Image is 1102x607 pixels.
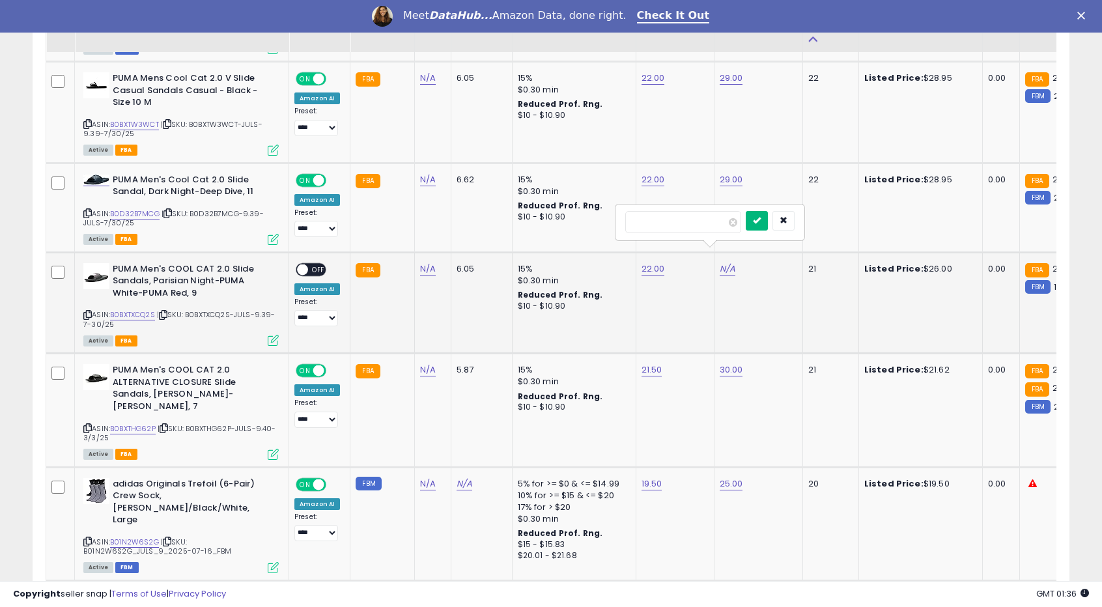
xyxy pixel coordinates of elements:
[294,298,340,327] div: Preset:
[720,262,735,275] a: N/A
[113,364,271,416] b: PUMA Men's COOL CAT 2.0 ALTERNATIVE CLOSURE Slide Sandals, [PERSON_NAME]-[PERSON_NAME], 7
[864,262,924,275] b: Listed Price:
[457,263,502,275] div: 6.05
[115,562,139,573] span: FBM
[294,399,340,428] div: Preset:
[988,174,1010,186] div: 0.00
[356,263,380,277] small: FBA
[518,212,626,223] div: $10 - $10.90
[324,479,345,490] span: OFF
[420,363,436,376] a: N/A
[113,72,271,112] b: PUMA Mens Cool Cat 2.0 V Slide Casual Sandals Casual - Black - Size 10 M
[1053,382,1073,394] span: 21.62
[1054,401,1062,413] span: 21
[83,309,275,329] span: | SKU: B0BXTXCQ2S-JULS-9.39-7-30/25
[297,74,313,85] span: ON
[308,264,329,275] span: OFF
[356,72,380,87] small: FBA
[1025,174,1049,188] small: FBA
[1025,191,1051,205] small: FBM
[864,363,924,376] b: Listed Price:
[1025,364,1049,378] small: FBA
[83,145,113,156] span: All listings currently available for purchase on Amazon
[518,275,626,287] div: $0.30 min
[518,289,603,300] b: Reduced Prof. Rng.
[356,174,380,188] small: FBA
[864,174,972,186] div: $28.95
[518,490,626,501] div: 10% for >= $15 & <= $20
[720,72,743,85] a: 29.00
[518,501,626,513] div: 17% for > $20
[83,263,109,289] img: 31Cae5J4icL._SL40_.jpg
[110,537,159,548] a: B01N2W6S2G
[83,478,109,504] img: 51AAmFN42sL._SL40_.jpg
[110,208,160,219] a: B0D32B7MCG
[294,107,340,136] div: Preset:
[864,72,924,84] b: Listed Price:
[518,263,626,275] div: 15%
[518,402,626,413] div: $10 - $10.90
[403,9,627,22] div: Meet Amazon Data, done right.
[83,423,276,443] span: | SKU: B0BXTHG62P-JULS-9.40-3/3/25
[720,173,743,186] a: 29.00
[113,263,271,303] b: PUMA Men's COOL CAT 2.0 Slide Sandals, Parisian Night-PUMA White-PUMA Red, 9
[518,539,626,550] div: $15 - $15.83
[720,477,743,490] a: 25.00
[808,174,849,186] div: 22
[1036,587,1089,600] span: 2025-08-26 01:36 GMT
[324,175,345,186] span: OFF
[988,478,1010,490] div: 0.00
[864,72,972,84] div: $28.95
[988,364,1010,376] div: 0.00
[518,84,626,96] div: $0.30 min
[83,175,109,185] img: 31QhVeFGmIL._SL40_.jpg
[110,423,156,434] a: B0BXTHG62P
[1025,382,1049,397] small: FBA
[457,174,502,186] div: 6.62
[518,391,603,402] b: Reduced Prof. Rng.
[420,477,436,490] a: N/A
[113,174,271,201] b: PUMA Men's Cool Cat 2.0 Slide Sandal, Dark Night-Deep Dive, 11
[1054,281,1075,293] span: 19.95
[518,550,626,561] div: $20.01 - $21.68
[518,376,626,388] div: $0.30 min
[720,363,743,376] a: 30.00
[294,498,340,510] div: Amazon AI
[1025,72,1049,87] small: FBA
[1077,12,1090,20] div: Close
[356,364,380,378] small: FBA
[372,6,393,27] img: Profile image for Georgie
[294,194,340,206] div: Amazon AI
[110,119,159,130] a: B0BXTW3WCT
[13,588,226,600] div: seller snap | |
[83,537,231,556] span: | SKU: B01N2W6S2G_JULS_9_2025-07-16_FBM
[1053,173,1076,186] span: 28.95
[864,173,924,186] b: Listed Price:
[1053,262,1077,275] span: 22.44
[1025,280,1051,294] small: FBM
[457,72,502,84] div: 6.05
[988,72,1010,84] div: 0.00
[83,263,279,345] div: ASIN:
[642,363,662,376] a: 21.50
[1025,89,1051,103] small: FBM
[864,263,972,275] div: $26.00
[1054,191,1075,204] span: 21.52
[808,364,849,376] div: 21
[115,234,137,245] span: FBA
[294,283,340,295] div: Amazon AI
[83,449,113,460] span: All listings currently available for purchase on Amazon
[13,587,61,600] strong: Copyright
[457,364,502,376] div: 5.87
[429,9,492,21] i: DataHub...
[110,309,155,320] a: B0BXTXCQ2S
[518,528,603,539] b: Reduced Prof. Rng.
[83,72,279,154] div: ASIN:
[457,477,472,490] a: N/A
[113,478,271,529] b: adidas Originals Trefoil (6-Pair) Crew Sock, [PERSON_NAME]/Black/White, Large
[115,145,137,156] span: FBA
[115,335,137,346] span: FBA
[518,200,603,211] b: Reduced Prof. Rng.
[420,262,436,275] a: N/A
[297,365,313,376] span: ON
